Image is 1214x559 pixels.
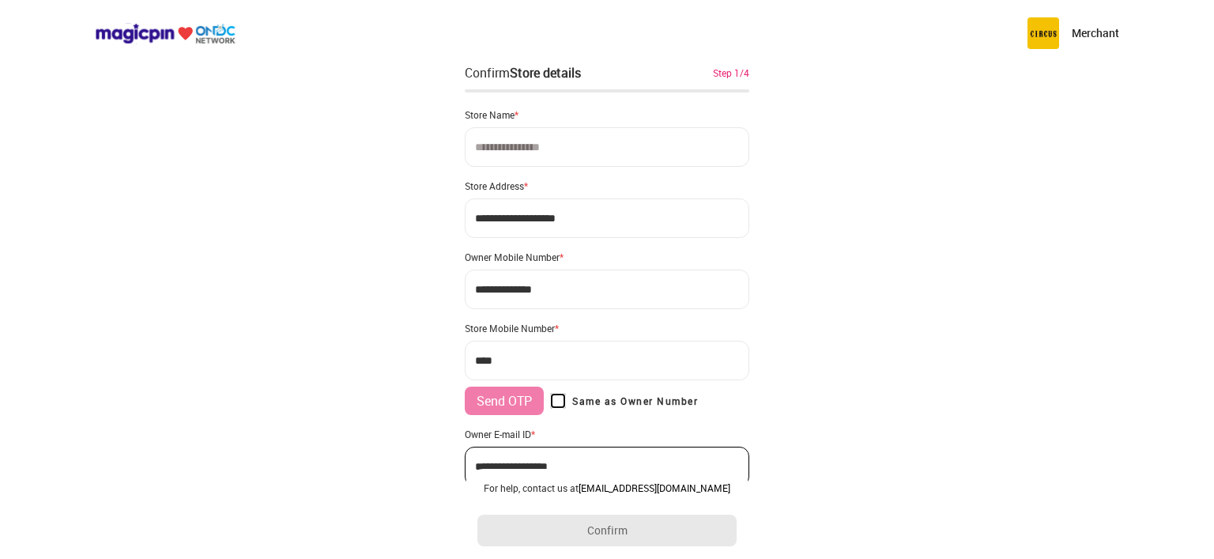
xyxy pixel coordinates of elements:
input: Same as Owner Number [550,393,566,409]
label: Same as Owner Number [550,393,698,409]
div: Store Mobile Number [465,322,749,334]
div: Store details [510,64,581,81]
img: ondc-logo-new-small.8a59708e.svg [95,23,236,44]
div: Store Address [465,179,749,192]
img: circus.b677b59b.png [1027,17,1059,49]
a: [EMAIL_ADDRESS][DOMAIN_NAME] [579,482,730,494]
p: Merchant [1072,25,1119,41]
div: Confirm [465,63,581,82]
div: Step 1/4 [713,66,749,80]
div: For help, contact us at [477,482,737,494]
div: Store Name [465,108,749,121]
div: Owner E-mail ID [465,428,749,440]
div: Owner Mobile Number [465,251,749,263]
button: Send OTP [465,387,544,415]
button: Confirm [477,515,737,546]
